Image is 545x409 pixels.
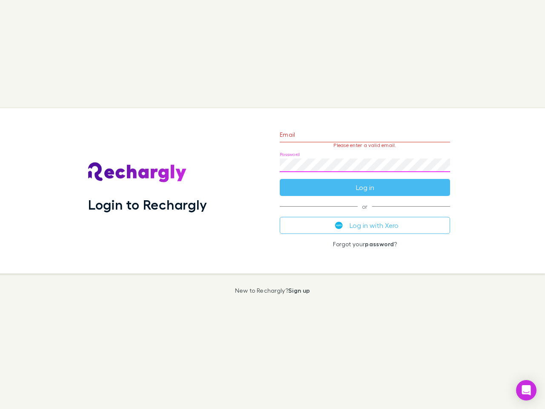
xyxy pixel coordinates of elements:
[288,287,310,294] a: Sign up
[516,380,536,400] div: Open Intercom Messenger
[235,287,310,294] p: New to Rechargly?
[88,162,187,183] img: Rechargly's Logo
[280,179,450,196] button: Log in
[88,196,207,213] h1: Login to Rechargly
[335,222,343,229] img: Xero's logo
[280,241,450,248] p: Forgot your ?
[365,240,394,248] a: password
[280,142,450,148] p: Please enter a valid email.
[280,151,300,158] label: Password
[280,217,450,234] button: Log in with Xero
